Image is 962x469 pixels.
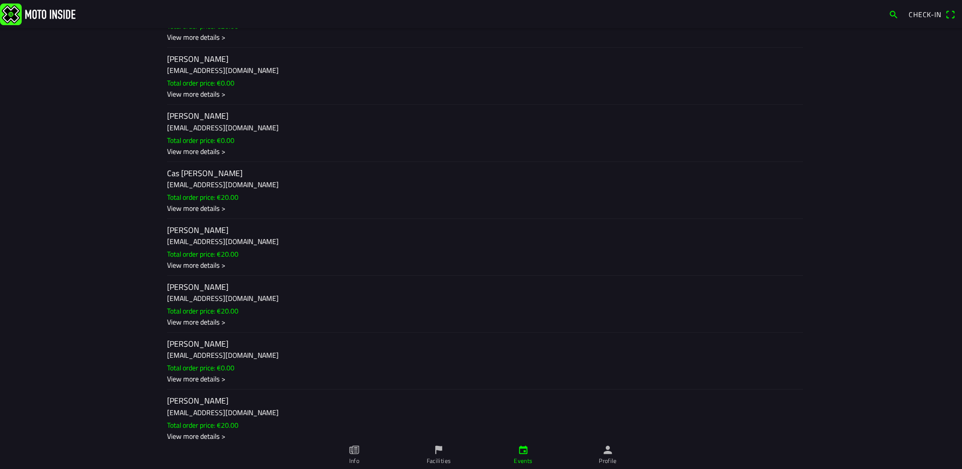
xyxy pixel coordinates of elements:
h3: [EMAIL_ADDRESS][DOMAIN_NAME] [167,350,795,360]
ion-icon: person [602,444,613,455]
h2: [PERSON_NAME] [167,396,795,406]
h2: [PERSON_NAME] [167,339,795,349]
div: View more details > [167,89,795,99]
div: View more details > [167,317,795,327]
h2: [PERSON_NAME] [167,225,795,235]
ion-text: Total order price: €20.00 [167,21,238,31]
span: Check-in [909,9,941,20]
ion-label: Profile [599,456,617,465]
a: search [884,6,904,23]
ion-label: Events [514,456,532,465]
h3: [EMAIL_ADDRESS][DOMAIN_NAME] [167,179,795,190]
div: View more details > [167,373,795,384]
h2: [PERSON_NAME] [167,111,795,121]
div: View more details > [167,32,795,42]
h2: Cas [PERSON_NAME] [167,168,795,178]
h3: [EMAIL_ADDRESS][DOMAIN_NAME] [167,122,795,132]
ion-text: Total order price: €20.00 [167,192,238,202]
ion-icon: flag [433,444,444,455]
ion-label: Info [349,456,359,465]
ion-text: Total order price: €0.00 [167,134,234,145]
div: View more details > [167,260,795,270]
h3: [EMAIL_ADDRESS][DOMAIN_NAME] [167,407,795,417]
h3: [EMAIL_ADDRESS][DOMAIN_NAME] [167,236,795,247]
h2: [PERSON_NAME] [167,54,795,64]
ion-icon: paper [349,444,360,455]
div: View more details > [167,430,795,441]
h3: [EMAIL_ADDRESS][DOMAIN_NAME] [167,293,795,303]
ion-text: Total order price: €0.00 [167,362,234,373]
a: Check-inqr scanner [904,6,960,23]
ion-text: Total order price: €0.00 [167,77,234,88]
div: View more details > [167,145,795,156]
ion-text: Total order price: €20.00 [167,419,238,430]
h3: [EMAIL_ADDRESS][DOMAIN_NAME] [167,65,795,75]
div: View more details > [167,203,795,213]
ion-icon: calendar [518,444,529,455]
ion-label: Facilities [427,456,451,465]
ion-text: Total order price: €20.00 [167,305,238,316]
h2: [PERSON_NAME] [167,282,795,292]
ion-text: Total order price: €20.00 [167,249,238,259]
